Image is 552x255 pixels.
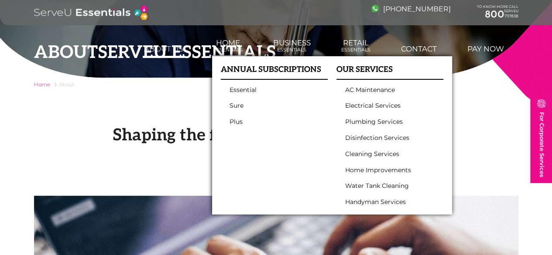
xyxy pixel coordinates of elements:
[477,5,518,20] div: TO KNOW MORE CALL SERVEU
[212,34,244,58] a: HomeEssentials
[230,118,315,126] a: Plus
[477,9,518,20] a: 800737838
[340,34,372,58] a: RetailEssentials
[230,102,315,109] a: Sure
[34,81,50,88] a: Home
[272,34,312,58] a: BusinessEssentials
[537,99,545,108] img: image
[400,40,438,58] a: Contact
[59,81,75,88] span: About
[345,150,430,158] a: Cleaning Services
[345,102,430,109] a: Electrical Services
[213,47,243,53] span: Essentials
[371,5,379,12] img: image
[345,134,430,142] a: Disinfection Services
[345,182,430,190] a: Water Tank Cleaning
[143,40,184,58] a: About us
[371,5,451,13] a: [PHONE_NUMBER]
[345,198,430,206] a: Handyman Services
[345,86,430,94] a: AC Maintenance
[531,94,552,183] a: For Corporate Services
[466,40,505,58] a: Pay Now
[336,65,443,80] h3: OUR SERVICES
[345,167,430,174] a: Home Improvements
[230,86,315,94] a: Essential
[221,65,328,80] h3: ANNUAL SUBSCRIPTIONS
[345,118,430,126] a: Plumbing Services
[34,126,518,146] h1: Shaping the future of Residential Services
[341,47,370,53] span: Essentials
[273,47,311,53] span: Essentials
[485,8,504,20] span: 800
[34,4,149,21] img: logo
